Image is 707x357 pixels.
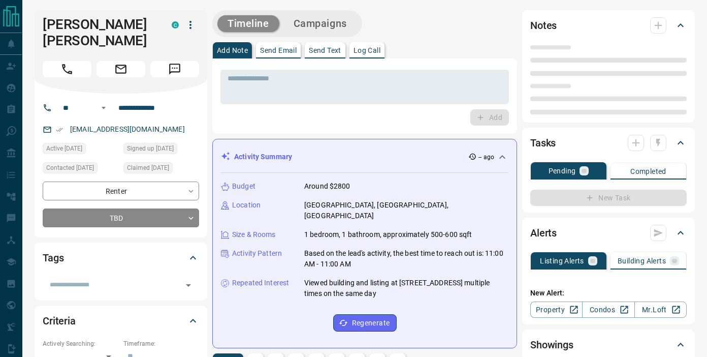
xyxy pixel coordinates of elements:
p: 1 bedroom, 1 bathroom, approximately 500-600 sqft [304,229,472,240]
h2: Criteria [43,313,76,329]
div: Fri Sep 12 2025 [123,162,199,176]
p: Activity Pattern [232,248,282,259]
p: Pending [549,167,576,174]
div: condos.ca [172,21,179,28]
span: Signed up [DATE] [127,143,174,154]
p: Actively Searching: [43,339,118,348]
p: Viewed building and listing at [STREET_ADDRESS] multiple times on the same day [304,278,508,299]
div: Tasks [530,131,687,155]
div: Renter [43,182,199,200]
div: Criteria [43,309,199,333]
div: TBD [43,209,199,227]
a: Mr.Loft [634,302,687,318]
div: Alerts [530,221,687,245]
span: Claimed [DATE] [127,163,169,173]
p: New Alert: [530,288,687,299]
div: Fri Sep 12 2025 [123,143,199,157]
span: Message [150,61,199,77]
div: Fri Sep 12 2025 [43,143,118,157]
h2: Alerts [530,225,557,241]
p: Based on the lead's activity, the best time to reach out is: 11:00 AM - 11:00 AM [304,248,508,270]
button: Timeline [217,15,279,32]
p: Building Alerts [618,257,666,264]
span: Email [97,61,145,77]
div: Notes [530,13,687,38]
button: Regenerate [333,314,397,332]
h2: Showings [530,337,573,353]
button: Open [98,102,110,114]
p: Around $2800 [304,181,350,192]
p: Add Note [217,47,248,54]
h2: Tasks [530,135,556,151]
p: Activity Summary [234,152,292,162]
div: Fri Sep 12 2025 [43,162,118,176]
p: [GEOGRAPHIC_DATA], [GEOGRAPHIC_DATA], [GEOGRAPHIC_DATA] [304,200,508,221]
h1: [PERSON_NAME] [PERSON_NAME] [43,16,156,49]
div: Activity Summary-- ago [221,147,508,166]
svg: Email Verified [56,126,63,133]
span: Active [DATE] [46,143,82,154]
p: Send Email [260,47,297,54]
div: Showings [530,333,687,357]
p: Budget [232,181,255,192]
span: Contacted [DATE] [46,163,94,173]
h2: Notes [530,17,557,34]
a: Condos [582,302,634,318]
button: Campaigns [283,15,357,32]
a: [EMAIL_ADDRESS][DOMAIN_NAME] [70,125,185,133]
p: Repeated Interest [232,278,289,288]
div: Tags [43,246,199,270]
p: Completed [630,168,666,175]
p: -- ago [478,153,494,162]
p: Timeframe: [123,339,199,348]
p: Location [232,200,261,211]
p: Log Call [353,47,380,54]
a: Property [530,302,583,318]
p: Size & Rooms [232,229,276,240]
p: Send Text [309,47,341,54]
p: Listing Alerts [540,257,584,264]
span: Call [43,61,91,77]
h2: Tags [43,250,63,266]
button: Open [181,278,196,292]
